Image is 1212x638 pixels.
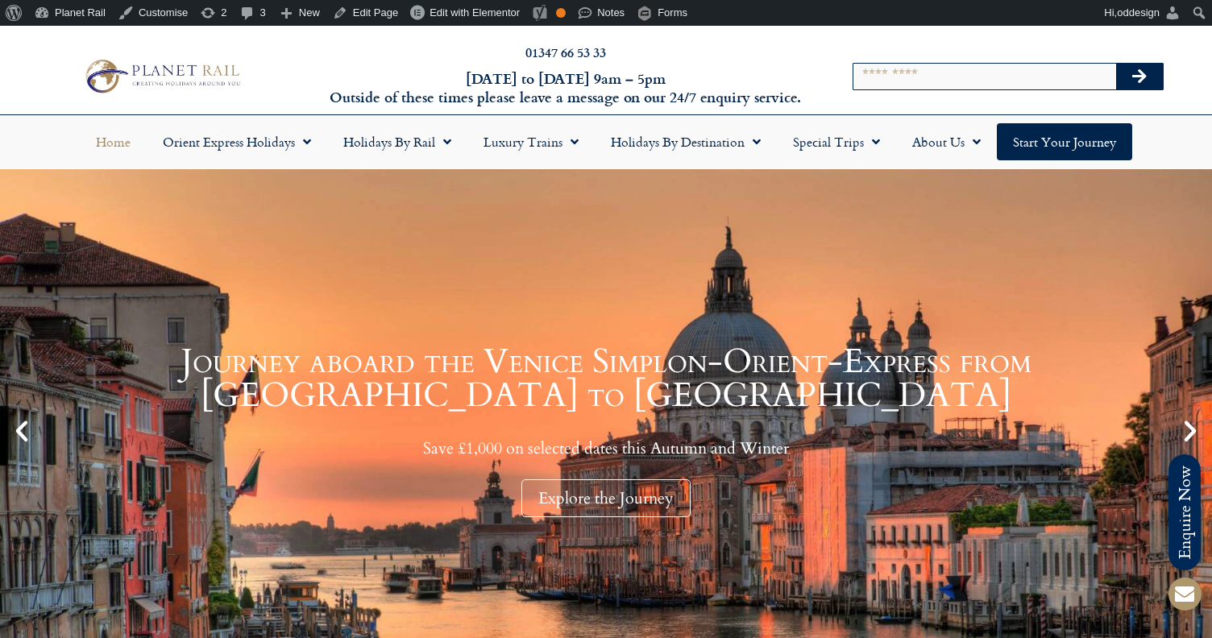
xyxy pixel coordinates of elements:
[521,479,691,517] div: Explore the Journey
[997,123,1132,160] a: Start your Journey
[467,123,595,160] a: Luxury Trains
[8,417,35,445] div: Previous slide
[777,123,896,160] a: Special Trips
[80,123,147,160] a: Home
[525,43,606,61] a: 01347 66 53 33
[40,345,1172,412] h1: Journey aboard the Venice Simplon-Orient-Express from [GEOGRAPHIC_DATA] to [GEOGRAPHIC_DATA]
[556,8,566,18] div: OK
[896,123,997,160] a: About Us
[1177,417,1204,445] div: Next slide
[1117,6,1160,19] span: oddesign
[430,6,520,19] span: Edit with Elementor
[327,123,467,160] a: Holidays by Rail
[595,123,777,160] a: Holidays by Destination
[8,123,1204,160] nav: Menu
[40,438,1172,458] p: Save £1,000 on selected dates this Autumn and Winter
[147,123,327,160] a: Orient Express Holidays
[327,69,804,107] h6: [DATE] to [DATE] 9am – 5pm Outside of these times please leave a message on our 24/7 enquiry serv...
[1116,64,1163,89] button: Search
[79,56,245,96] img: Planet Rail Train Holidays Logo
